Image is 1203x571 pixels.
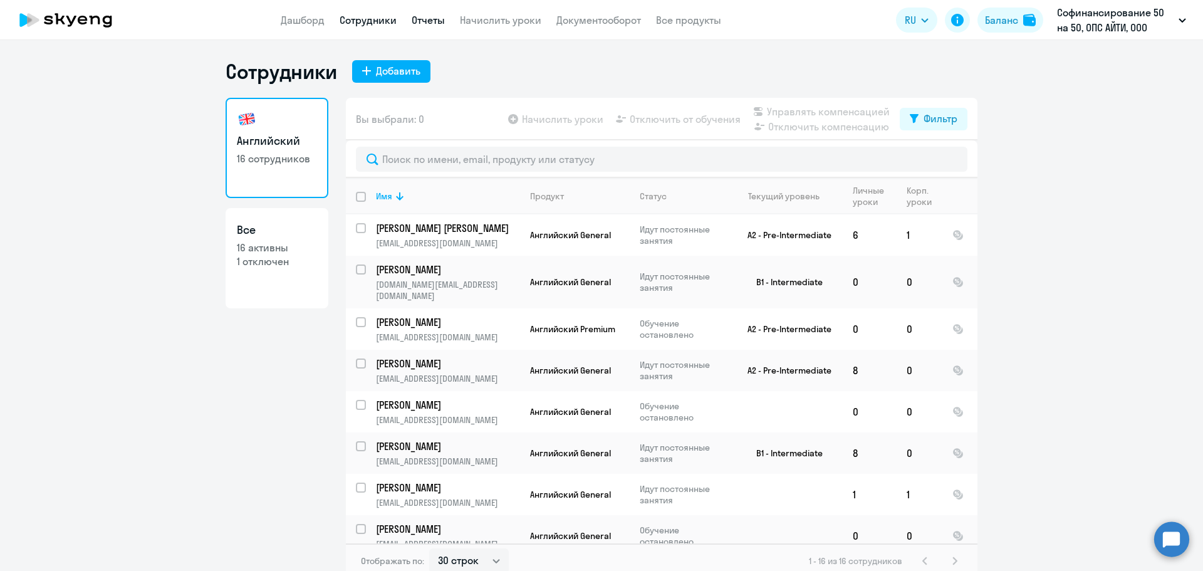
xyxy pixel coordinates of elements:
button: Софинансирование 50 на 50, ОПС АЙТИ, ООО [1051,5,1192,35]
button: Фильтр [900,108,967,130]
div: Фильтр [924,111,957,126]
span: Английский General [530,448,611,459]
p: [EMAIL_ADDRESS][DOMAIN_NAME] [376,238,519,249]
span: 1 - 16 из 16 сотрудников [809,555,902,567]
div: Баланс [985,13,1018,28]
span: Английский General [530,276,611,288]
div: Статус [640,191,667,202]
a: Отчеты [412,14,445,26]
a: Все16 активны1 отключен [226,208,328,308]
td: 6 [843,214,897,256]
p: [EMAIL_ADDRESS][DOMAIN_NAME] [376,414,519,426]
span: Английский General [530,489,611,500]
td: 0 [897,308,942,350]
span: RU [905,13,916,28]
div: Продукт [530,191,629,202]
td: A2 - Pre-Intermediate [726,308,843,350]
td: 0 [897,391,942,432]
a: [PERSON_NAME] [376,439,519,453]
a: [PERSON_NAME] [376,315,519,329]
td: 0 [897,515,942,557]
span: Отображать по: [361,555,424,567]
a: Начислить уроки [460,14,541,26]
span: Английский General [530,229,611,241]
p: [PERSON_NAME] [376,481,518,495]
p: Идут постоянные занятия [640,359,726,382]
p: [EMAIL_ADDRESS][DOMAIN_NAME] [376,538,519,550]
p: Идут постоянные занятия [640,483,726,506]
a: Документооборот [556,14,641,26]
a: Все продукты [656,14,721,26]
div: Личные уроки [853,185,888,207]
p: 16 сотрудников [237,152,317,165]
p: [PERSON_NAME] [376,263,518,276]
td: B1 - Intermediate [726,432,843,474]
a: Дашборд [281,14,325,26]
p: [EMAIL_ADDRESS][DOMAIN_NAME] [376,332,519,343]
div: Добавить [376,63,420,78]
a: [PERSON_NAME] [PERSON_NAME] [376,221,519,235]
img: balance [1023,14,1036,26]
span: Английский General [530,530,611,542]
button: RU [896,8,937,33]
div: Имя [376,191,392,202]
span: Английский General [530,365,611,376]
span: Вы выбрали: 0 [356,112,424,127]
h3: Все [237,222,317,238]
div: Текущий уровень [736,191,842,202]
td: 0 [843,515,897,557]
td: 0 [843,256,897,308]
div: Корп. уроки [907,185,934,207]
td: 0 [897,350,942,391]
a: Английский16 сотрудников [226,98,328,198]
p: Идут постоянные занятия [640,271,726,293]
p: [EMAIL_ADDRESS][DOMAIN_NAME] [376,497,519,508]
td: 0 [843,391,897,432]
img: english [237,109,257,129]
button: Добавить [352,60,430,83]
p: [PERSON_NAME] [376,522,518,536]
div: Корп. уроки [907,185,942,207]
p: [PERSON_NAME] [376,398,518,412]
p: [EMAIL_ADDRESS][DOMAIN_NAME] [376,373,519,384]
h1: Сотрудники [226,59,337,84]
td: 1 [897,214,942,256]
p: Софинансирование 50 на 50, ОПС АЙТИ, ООО [1057,5,1174,35]
p: [DOMAIN_NAME][EMAIL_ADDRESS][DOMAIN_NAME] [376,279,519,301]
p: [PERSON_NAME] [376,357,518,370]
span: Английский Premium [530,323,615,335]
p: 16 активны [237,241,317,254]
p: 1 отключен [237,254,317,268]
p: [PERSON_NAME] [PERSON_NAME] [376,221,518,235]
span: Английский General [530,406,611,417]
div: Продукт [530,191,564,202]
p: Обучение остановлено [640,401,726,423]
p: Идут постоянные занятия [640,442,726,464]
h3: Английский [237,133,317,149]
button: Балансbalance [977,8,1043,33]
td: 0 [897,256,942,308]
td: 8 [843,432,897,474]
td: B1 - Intermediate [726,256,843,308]
td: 1 [897,474,942,515]
p: Обучение остановлено [640,525,726,547]
a: Сотрудники [340,14,397,26]
a: [PERSON_NAME] [376,522,519,536]
td: 0 [897,432,942,474]
p: Обучение остановлено [640,318,726,340]
a: [PERSON_NAME] [376,481,519,495]
a: [PERSON_NAME] [376,263,519,276]
td: A2 - Pre-Intermediate [726,350,843,391]
td: A2 - Pre-Intermediate [726,214,843,256]
p: Идут постоянные занятия [640,224,726,246]
div: Статус [640,191,726,202]
a: [PERSON_NAME] [376,398,519,412]
p: [EMAIL_ADDRESS][DOMAIN_NAME] [376,456,519,467]
p: [PERSON_NAME] [376,315,518,329]
td: 1 [843,474,897,515]
div: Имя [376,191,519,202]
div: Текущий уровень [748,191,820,202]
input: Поиск по имени, email, продукту или статусу [356,147,967,172]
div: Личные уроки [853,185,896,207]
